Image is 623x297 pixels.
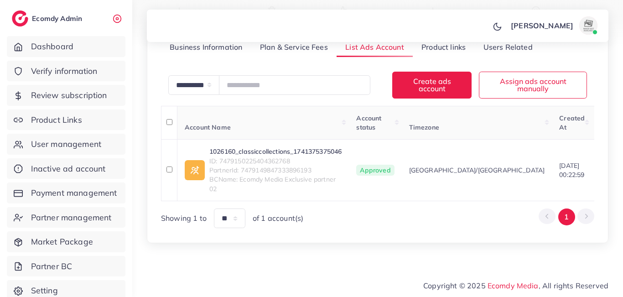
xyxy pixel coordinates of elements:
span: of 1 account(s) [253,213,303,224]
span: BCName: Ecomdy Media Exclusive partner 02 [209,175,342,193]
img: logo [12,10,28,26]
a: Market Package [7,231,125,252]
a: Dashboard [7,36,125,57]
p: [PERSON_NAME] [511,20,573,31]
a: [PERSON_NAME]avatar [506,16,601,35]
ul: Pagination [539,208,594,225]
a: Payment management [7,182,125,203]
a: Product links [413,37,474,57]
a: Partner management [7,207,125,228]
a: Business Information [161,37,251,57]
a: List Ads Account [337,37,413,57]
h2: Ecomdy Admin [32,14,84,23]
img: avatar [579,16,597,35]
span: Verify information [31,65,98,77]
a: Partner BC [7,256,125,277]
span: PartnerId: 7479149847333896193 [209,166,342,175]
a: Verify information [7,61,125,82]
span: Approved [356,165,394,176]
a: 1026160_classiccollections_1741375375046 [209,147,342,156]
span: Showing 1 to [161,213,207,224]
a: Ecomdy Media [488,281,539,290]
span: Partner management [31,212,112,224]
button: Go to page 1 [558,208,575,225]
span: Account status [356,114,381,131]
a: Plan & Service Fees [251,37,337,57]
span: Partner BC [31,261,73,272]
a: User management [7,134,125,155]
span: Dashboard [31,41,73,52]
button: Assign ads account manually [479,72,587,99]
span: Product Links [31,114,82,126]
span: Inactive ad account [31,163,106,175]
span: [DATE] 00:22:59 [559,162,584,179]
span: Setting [31,285,58,297]
span: Timezone [409,123,439,131]
span: ID: 7479150225404362768 [209,156,342,166]
a: Review subscription [7,85,125,106]
a: Users Related [474,37,541,57]
span: User management [31,138,101,150]
span: Market Package [31,236,93,248]
button: Create ads account [392,72,472,99]
a: logoEcomdy Admin [12,10,84,26]
span: Payment management [31,187,117,199]
img: ic-ad-info.7fc67b75.svg [185,160,205,180]
span: , All rights Reserved [539,280,608,291]
span: [GEOGRAPHIC_DATA]/[GEOGRAPHIC_DATA] [409,166,545,175]
span: Account Name [185,123,231,131]
a: Inactive ad account [7,158,125,179]
span: Review subscription [31,89,107,101]
span: Copyright © 2025 [423,280,608,291]
a: Product Links [7,109,125,130]
span: Created At [559,114,585,131]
